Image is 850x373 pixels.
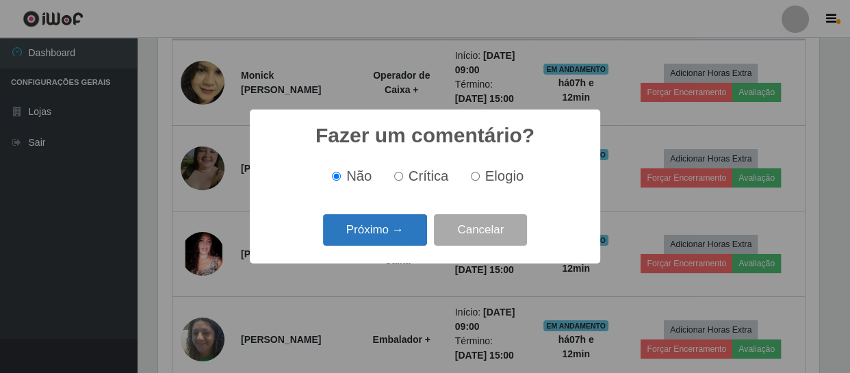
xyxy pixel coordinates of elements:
span: Crítica [409,168,449,183]
button: Cancelar [434,214,527,246]
input: Crítica [394,172,403,181]
span: Não [346,168,372,183]
input: Não [332,172,341,181]
span: Elogio [485,168,524,183]
input: Elogio [471,172,480,181]
h2: Fazer um comentário? [315,123,535,148]
button: Próximo → [323,214,427,246]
